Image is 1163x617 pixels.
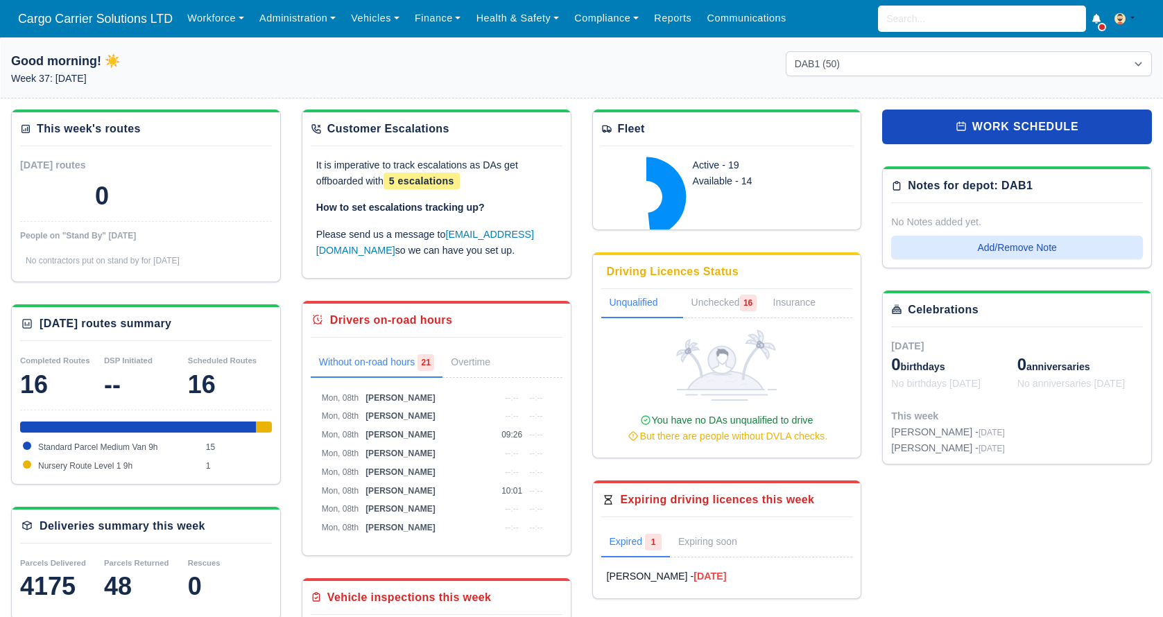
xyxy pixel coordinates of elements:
[330,312,452,329] div: Drivers on-road hours
[699,5,794,32] a: Communications
[878,6,1086,32] input: Search...
[1017,354,1143,376] div: anniversaries
[203,438,272,457] td: 15
[203,457,272,476] td: 1
[1017,355,1026,374] span: 0
[693,157,818,173] div: Active - 19
[20,356,90,365] small: Completed Routes
[327,589,492,606] div: Vehicle inspections this week
[20,573,104,600] div: 4175
[891,440,1005,456] div: [PERSON_NAME] -
[95,182,109,210] div: 0
[891,378,981,389] span: No birthdays [DATE]
[607,568,847,584] a: [PERSON_NAME] -[DATE]
[1017,378,1126,389] span: No anniversaries [DATE]
[501,486,522,496] span: 10:01
[891,424,1005,440] div: [PERSON_NAME] -
[607,412,847,444] div: You have no DAs unqualified to drive
[908,177,1033,194] div: Notes for depot: DAB1
[322,393,359,403] span: Mon, 08th
[20,559,86,567] small: Parcels Delivered
[188,573,272,600] div: 0
[365,449,436,458] span: [PERSON_NAME]
[601,528,670,557] a: Expired
[694,571,726,582] strong: [DATE]
[322,411,359,421] span: Mon, 08th
[529,504,542,514] span: --:--
[765,289,841,318] a: Insurance
[891,355,900,374] span: 0
[20,371,104,399] div: 16
[104,573,188,600] div: 48
[891,354,1017,376] div: birthdays
[529,467,542,477] span: --:--
[11,51,377,71] h1: Good morning! ☀️
[322,504,359,514] span: Mon, 08th
[384,173,460,189] span: 5 escalations
[891,236,1143,259] button: Add/Remove Note
[693,173,818,189] div: Available - 14
[188,559,221,567] small: Rescues
[365,467,436,477] span: [PERSON_NAME]
[607,263,739,280] div: Driving Licences Status
[104,559,169,567] small: Parcels Returned
[11,5,180,33] span: Cargo Carrier Solutions LTD
[316,157,557,189] p: It is imperative to track escalations as DAs get offboarded with
[316,229,534,256] a: [EMAIL_ADDRESS][DOMAIN_NAME]
[891,214,1143,230] div: No Notes added yet.
[529,523,542,532] span: --:--
[407,5,469,32] a: Finance
[621,492,815,508] div: Expiring driving licences this week
[505,523,518,532] span: --:--
[26,256,180,266] span: No contractors put on stand by for [DATE]
[40,518,205,535] div: Deliveries summary this week
[316,227,557,259] p: Please send us a message to so we can have you set up.
[311,349,443,378] a: Without on-road hours
[322,467,359,477] span: Mon, 08th
[505,393,518,403] span: --:--
[322,449,359,458] span: Mon, 08th
[979,428,1005,437] span: [DATE]
[891,340,924,351] span: [DATE]
[618,121,645,137] div: Fleet
[529,430,542,440] span: --:--
[529,411,542,421] span: --:--
[505,504,518,514] span: --:--
[188,356,257,365] small: Scheduled Routes
[979,444,1005,453] span: [DATE]
[891,410,938,422] span: This week
[104,371,188,399] div: --
[252,5,343,32] a: Administration
[322,430,359,440] span: Mon, 08th
[365,486,436,496] span: [PERSON_NAME]
[567,5,646,32] a: Compliance
[104,356,153,365] small: DSP Initiated
[343,5,407,32] a: Vehicles
[365,393,436,403] span: [PERSON_NAME]
[529,486,542,496] span: --:--
[316,200,557,216] p: How to set escalations tracking up?
[38,461,132,471] span: Nursery Route Level 1 9h
[365,523,436,532] span: [PERSON_NAME]
[322,523,359,532] span: Mon, 08th
[670,528,765,557] a: Expiring soon
[365,504,436,514] span: [PERSON_NAME]
[601,289,683,318] a: Unqualified
[529,393,542,403] span: --:--
[469,5,567,32] a: Health & Safety
[529,449,542,458] span: --:--
[180,5,252,32] a: Workforce
[38,442,158,452] span: Standard Parcel Medium Van 9h
[365,430,436,440] span: [PERSON_NAME]
[20,157,146,173] div: [DATE] routes
[505,411,518,421] span: --:--
[327,121,449,137] div: Customer Escalations
[37,121,141,137] div: This week's routes
[645,534,662,550] span: 1
[11,71,377,87] p: Week 37: [DATE]
[417,354,434,371] span: 21
[501,430,522,440] span: 09:26
[607,428,847,444] div: But there are people without DVLA checks.
[505,467,518,477] span: --:--
[11,6,180,33] a: Cargo Carrier Solutions LTD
